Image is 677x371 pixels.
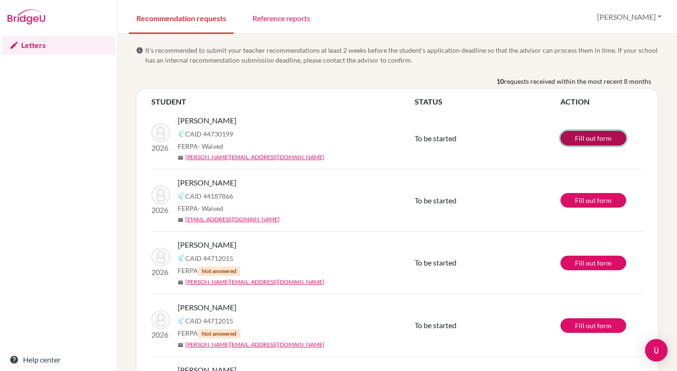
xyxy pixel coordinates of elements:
span: CAID 44712015 [185,253,233,263]
span: [PERSON_NAME] [178,302,236,313]
span: - Waived [198,204,223,212]
span: FERPA [178,203,223,213]
a: Letters [2,36,115,55]
b: 10 [496,76,504,86]
span: To be started [415,258,457,267]
div: Open Intercom Messenger [645,339,668,362]
p: 2026 [151,329,170,340]
a: Help center [2,350,115,369]
img: Common App logo [178,130,185,137]
span: [PERSON_NAME] [178,177,236,188]
span: Not answered [198,266,240,276]
a: [PERSON_NAME][EMAIL_ADDRESS][DOMAIN_NAME] [185,340,324,349]
a: [PERSON_NAME][EMAIL_ADDRESS][DOMAIN_NAME] [185,278,324,286]
span: To be started [415,321,457,330]
span: mail [178,280,183,285]
img: Simmonds, Luca [151,123,170,142]
span: mail [178,217,183,223]
a: [EMAIL_ADDRESS][DOMAIN_NAME] [185,215,280,224]
a: Fill out form [560,131,626,145]
span: info [136,47,143,54]
img: Chasí, Adrián [151,248,170,266]
a: Fill out form [560,193,626,208]
span: It’s recommended to submit your teacher recommendations at least 2 weeks before the student’s app... [145,45,659,65]
span: FERPA [178,141,223,151]
span: CAID 44712015 [185,316,233,326]
span: mail [178,155,183,161]
a: Recommendation requests [129,1,234,34]
img: Bridge-U [8,9,45,24]
span: To be started [415,196,457,205]
img: Common App logo [178,317,185,324]
th: STATUS [415,96,560,107]
p: 2026 [151,142,170,153]
a: Fill out form [560,318,626,333]
span: [PERSON_NAME] [178,239,236,250]
span: CAID 44187866 [185,191,233,201]
span: [PERSON_NAME] [178,115,236,126]
span: requests received within the most recent 8 months [504,76,651,86]
span: FERPA [178,266,240,276]
span: mail [178,342,183,348]
img: Common App logo [178,192,185,200]
span: - Waived [198,142,223,150]
span: CAID 44730199 [185,129,233,139]
span: FERPA [178,328,240,339]
th: STUDENT [151,96,415,107]
p: 2026 [151,204,170,216]
a: Reference reports [245,1,318,34]
img: Common App logo [178,254,185,262]
a: [PERSON_NAME][EMAIL_ADDRESS][DOMAIN_NAME] [185,153,324,161]
p: 2026 [151,266,170,278]
img: Chasí, Adrián [151,310,170,329]
span: To be started [415,134,457,143]
span: Not answered [198,329,240,339]
th: ACTION [560,96,643,107]
a: Fill out form [560,256,626,270]
button: [PERSON_NAME] [593,8,666,26]
img: Najmias, Isaac [151,185,170,204]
